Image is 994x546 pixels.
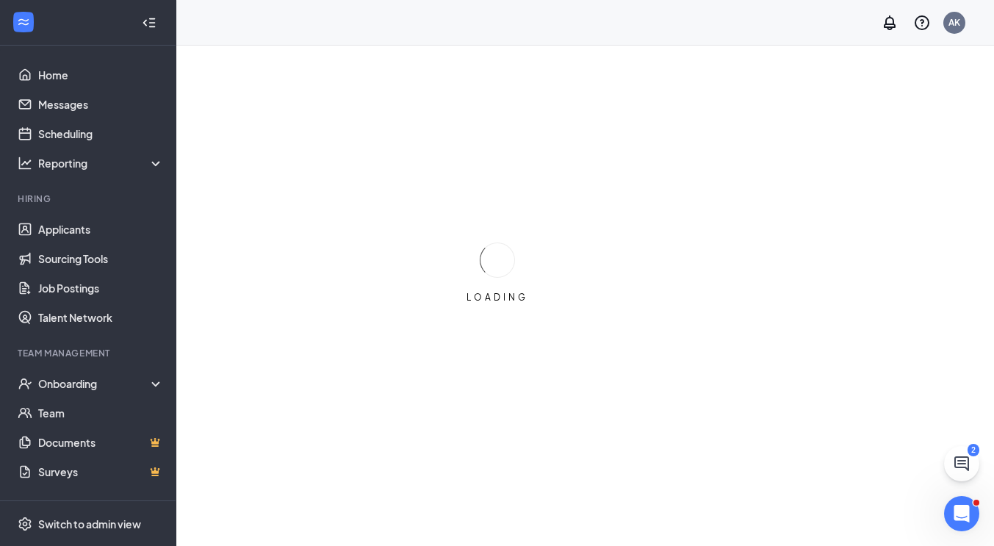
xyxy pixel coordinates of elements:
svg: Settings [18,517,32,531]
svg: Notifications [881,14,898,32]
a: Applicants [38,215,164,244]
svg: Collapse [142,15,156,30]
div: 2 [968,444,979,456]
a: SurveysCrown [38,457,164,486]
a: Talent Network [38,303,164,332]
a: Scheduling [38,119,164,148]
div: Switch to admin view [38,517,141,531]
a: Job Postings [38,273,164,303]
a: Team [38,398,164,428]
iframe: Intercom live chat [944,496,979,531]
div: Onboarding [38,376,151,391]
button: ChatActive [944,446,979,481]
a: Home [38,60,164,90]
svg: Analysis [18,156,32,170]
a: DocumentsCrown [38,428,164,457]
svg: UserCheck [18,376,32,391]
svg: QuestionInfo [913,14,931,32]
div: Reporting [38,156,165,170]
a: Messages [38,90,164,119]
div: Hiring [18,193,161,205]
a: Sourcing Tools [38,244,164,273]
svg: ChatActive [953,455,970,473]
svg: WorkstreamLogo [16,15,31,29]
div: LOADING [461,291,534,303]
div: Team Management [18,347,161,359]
div: AK [948,16,960,29]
